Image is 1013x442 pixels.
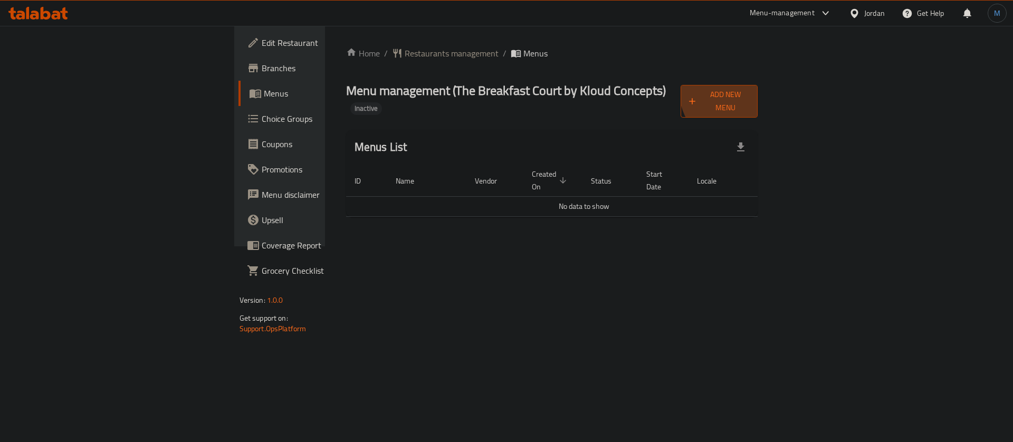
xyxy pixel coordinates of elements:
span: Branches [262,62,395,74]
a: Menu disclaimer [238,182,404,207]
nav: breadcrumb [346,47,758,60]
span: Coupons [262,138,395,150]
span: ID [355,175,375,187]
span: Grocery Checklist [262,264,395,277]
span: Name [396,175,428,187]
a: Promotions [238,157,404,182]
div: Jordan [864,7,885,19]
a: Branches [238,55,404,81]
span: No data to show [559,199,609,213]
div: Export file [728,134,753,160]
span: Start Date [646,168,676,193]
a: Coupons [238,131,404,157]
span: Version: [240,293,265,307]
a: Menus [238,81,404,106]
div: Menu-management [750,7,815,20]
span: Upsell [262,214,395,226]
span: 1.0.0 [267,293,283,307]
span: Promotions [262,163,395,176]
span: Get support on: [240,311,288,325]
span: Edit Restaurant [262,36,395,49]
a: Choice Groups [238,106,404,131]
a: Support.OpsPlatform [240,322,307,335]
span: Add New Menu [689,88,749,114]
a: Upsell [238,207,404,233]
span: Status [591,175,625,187]
span: Menus [523,47,548,60]
button: Add New Menu [681,85,758,118]
a: Edit Restaurant [238,30,404,55]
span: Created On [532,168,570,193]
span: Menu disclaimer [262,188,395,201]
span: Coverage Report [262,239,395,252]
th: Actions [743,165,822,197]
span: M [994,7,1000,19]
a: Restaurants management [392,47,499,60]
span: Menus [264,87,395,100]
a: Grocery Checklist [238,258,404,283]
span: Menu management ( The Breakfast Court by Kloud Concepts ) [346,79,666,102]
a: Coverage Report [238,233,404,258]
span: Vendor [475,175,511,187]
li: / [503,47,506,60]
span: Choice Groups [262,112,395,125]
span: Locale [697,175,730,187]
table: enhanced table [346,165,822,217]
h2: Menus List [355,139,407,155]
span: Restaurants management [405,47,499,60]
